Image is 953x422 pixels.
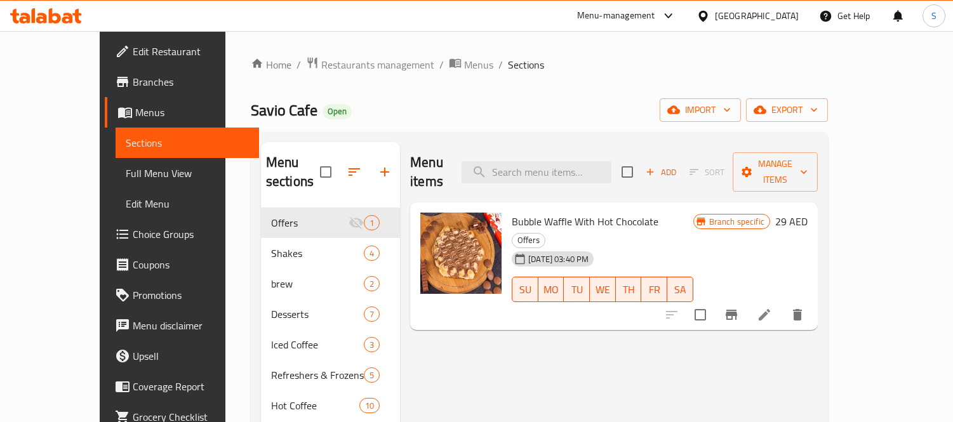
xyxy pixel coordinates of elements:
button: Manage items [733,152,818,192]
div: Offers1 [261,208,400,238]
span: SA [672,280,688,299]
li: / [498,57,503,72]
span: Sections [126,135,249,150]
span: Offers [512,233,545,247]
span: [DATE] 03:40 PM [523,253,594,265]
div: Hot Coffee10 [261,390,400,421]
button: TU [564,277,590,302]
span: 7 [364,308,379,320]
span: Select all sections [312,159,339,185]
span: FR [646,280,662,299]
span: Hot Coffee [271,398,359,413]
span: 1 [364,217,379,229]
a: Sections [116,128,259,158]
span: Edit Menu [126,196,249,211]
li: / [297,57,301,72]
span: 3 [364,339,379,351]
div: items [359,398,380,413]
span: Edit Restaurant [133,44,249,59]
input: search [462,161,611,183]
span: Bubble Waffle With Hot Chocolate [512,212,658,231]
span: 10 [360,400,379,412]
a: Branches [105,67,259,97]
span: Branch specific [704,216,770,228]
a: Menu disclaimer [105,310,259,341]
span: TU [569,280,585,299]
span: Refreshers & Frozens [271,367,364,383]
span: Upsell [133,348,249,364]
button: MO [538,277,564,302]
span: 2 [364,278,379,290]
span: Select section first [681,162,733,182]
button: FR [641,277,667,302]
div: items [364,276,380,291]
div: [GEOGRAPHIC_DATA] [715,9,799,23]
span: Sections [508,57,544,72]
svg: Inactive section [349,215,364,230]
span: Menus [464,57,493,72]
span: Coupons [133,257,249,272]
span: Shakes [271,246,364,261]
button: delete [782,300,813,330]
span: MO [543,280,559,299]
span: Add item [641,162,681,182]
a: Choice Groups [105,219,259,249]
div: items [364,215,380,230]
a: Menus [449,56,493,73]
a: Edit menu item [757,307,772,322]
a: Edit Menu [116,188,259,219]
h6: 29 AED [775,213,808,230]
span: SU [517,280,533,299]
h2: Menu items [410,153,446,191]
div: Shakes4 [261,238,400,268]
span: WE [595,280,611,299]
a: Coupons [105,249,259,280]
span: Add [644,165,678,180]
span: Sort sections [339,157,370,187]
div: Menu-management [577,8,655,23]
span: Iced Coffee [271,337,364,352]
div: Iced Coffee3 [261,329,400,360]
span: S [931,9,936,23]
span: TH [621,280,637,299]
span: 4 [364,247,379,260]
button: export [746,98,828,122]
a: Edit Restaurant [105,36,259,67]
button: Add [641,162,681,182]
button: SA [667,277,693,302]
div: Desserts7 [261,299,400,329]
span: Restaurants management [321,57,434,72]
span: Select to update [687,301,714,328]
a: Restaurants management [306,56,434,73]
span: import [670,102,731,118]
a: Full Menu View [116,158,259,188]
button: Branch-specific-item [716,300,747,330]
a: Coverage Report [105,371,259,402]
span: Choice Groups [133,227,249,242]
h2: Menu sections [266,153,320,191]
span: Menu disclaimer [133,318,249,333]
span: Menus [135,105,249,120]
button: SU [512,277,538,302]
span: Offers [271,215,349,230]
span: Coverage Report [133,379,249,394]
span: brew [271,276,364,291]
span: Manage items [743,156,808,188]
li: / [439,57,444,72]
span: Full Menu View [126,166,249,181]
div: brew2 [261,268,400,299]
a: Menus [105,97,259,128]
a: Promotions [105,280,259,310]
span: export [756,102,818,118]
a: Home [251,57,291,72]
div: Refreshers & Frozens5 [261,360,400,390]
span: Desserts [271,307,364,322]
button: Add section [370,157,400,187]
span: Open [323,106,352,117]
span: Promotions [133,287,249,303]
div: items [364,307,380,322]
